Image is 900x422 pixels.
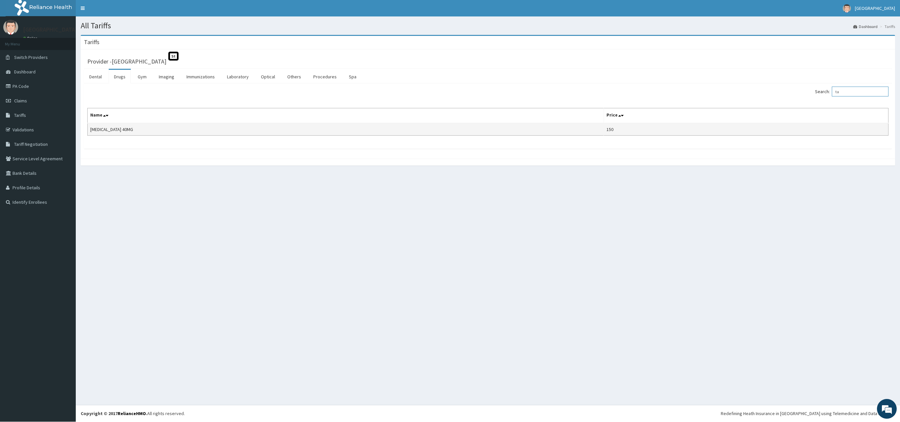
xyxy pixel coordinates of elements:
[181,70,220,84] a: Immunizations
[81,410,147,416] strong: Copyright © 2017 .
[855,5,895,11] span: [GEOGRAPHIC_DATA]
[108,3,124,19] div: Minimize live chat window
[109,70,131,84] a: Drugs
[344,70,362,84] a: Spa
[14,112,26,118] span: Tariffs
[88,108,604,123] th: Name
[14,141,48,147] span: Tariff Negotiation
[282,70,306,84] a: Others
[12,33,27,49] img: d_794563401_company_1708531726252_794563401
[87,59,166,65] h3: Provider - [GEOGRAPHIC_DATA]
[604,123,888,136] td: 150
[154,70,180,84] a: Imaging
[308,70,342,84] a: Procedures
[23,36,39,40] a: Online
[853,24,878,29] a: Dashboard
[81,21,895,30] h1: All Tariffs
[222,70,254,84] a: Laboratory
[832,87,888,96] input: Search:
[38,83,91,149] span: We're online!
[23,27,77,33] p: [GEOGRAPHIC_DATA]
[118,410,146,416] a: RelianceHMO
[168,52,179,61] span: St
[88,123,604,136] td: [MEDICAL_DATA] 40MG
[84,39,99,45] h3: Tariffs
[14,69,36,75] span: Dashboard
[34,37,111,45] div: Chat with us now
[84,70,107,84] a: Dental
[132,70,152,84] a: Gym
[843,4,851,13] img: User Image
[76,405,900,422] footer: All rights reserved.
[815,87,888,96] label: Search:
[3,180,126,203] textarea: Type your message and hit 'Enter'
[3,20,18,35] img: User Image
[14,98,27,104] span: Claims
[878,24,895,29] li: Tariffs
[721,410,895,417] div: Redefining Heath Insurance in [GEOGRAPHIC_DATA] using Telemedicine and Data Science!
[256,70,280,84] a: Optical
[604,108,888,123] th: Price
[14,54,48,60] span: Switch Providers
